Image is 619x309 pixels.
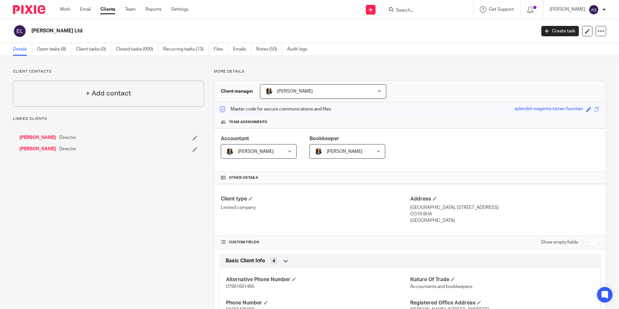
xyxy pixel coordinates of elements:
a: Emails [233,43,251,56]
p: [GEOGRAPHIC_DATA], [STREET_ADDRESS] [410,204,599,211]
h4: Registered Office Address [410,300,594,306]
input: Search [395,8,454,14]
a: Recurring tasks (13) [163,43,209,56]
a: Open tasks (8) [37,43,71,56]
p: Limited company [221,204,410,211]
a: Team [125,6,136,13]
p: CO16 8HA [410,211,599,217]
a: Create task [541,26,579,36]
a: Email [80,6,91,13]
a: Reports [145,6,162,13]
a: Notes (50) [256,43,282,56]
label: Show empty fields [541,239,578,246]
span: [PERSON_NAME] [327,149,362,154]
p: Master code for secure communications and files [219,106,331,112]
h4: Phone Number [226,300,410,306]
span: Team assignments [229,120,267,125]
div: splendid-magenta-tartan-fountain [514,106,583,113]
img: 2020-11-15%2017.26.54-1.jpg [315,148,322,155]
span: Bookkeeper [309,136,339,141]
a: [PERSON_NAME] [19,134,56,141]
span: 07961691485 [226,284,254,289]
span: Other details [229,175,258,180]
p: Linked clients [13,116,204,121]
h4: + Add contact [86,88,131,98]
a: Clients [100,6,115,13]
h2: [PERSON_NAME] Ltd [31,28,432,34]
img: svg%3E [13,24,27,38]
span: Accountant [221,136,249,141]
img: Pixie [13,5,45,14]
a: Audit logs [287,43,312,56]
p: Client contacts [13,69,204,74]
a: Closed tasks (900) [116,43,158,56]
p: [GEOGRAPHIC_DATA] [410,217,599,224]
span: Get Support [489,7,514,12]
h3: Client manager [221,88,253,95]
span: Accountants and bookkeepers [410,284,472,289]
span: 4 [273,258,275,264]
h4: Address [410,196,599,202]
span: Basic Client Info [226,257,265,264]
a: Client tasks (0) [76,43,111,56]
h4: CUSTOM FIELDS [221,240,410,245]
a: Files [214,43,228,56]
h4: Alternative Phone Number [226,276,410,283]
img: 2020-11-15%2017.26.54-1.jpg [265,87,273,95]
a: Details [13,43,32,56]
h4: Nature Of Trade [410,276,594,283]
img: 2020-11-15%2017.26.54-1.jpg [226,148,234,155]
h4: Client type [221,196,410,202]
span: Director [59,134,76,141]
span: Director [59,146,76,152]
span: [PERSON_NAME] [277,89,313,94]
span: [PERSON_NAME] [238,149,274,154]
p: [PERSON_NAME] [550,6,585,13]
img: svg%3E [589,5,599,15]
a: Work [60,6,70,13]
a: Settings [171,6,188,13]
a: [PERSON_NAME] [19,146,56,152]
p: More details [214,69,606,74]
